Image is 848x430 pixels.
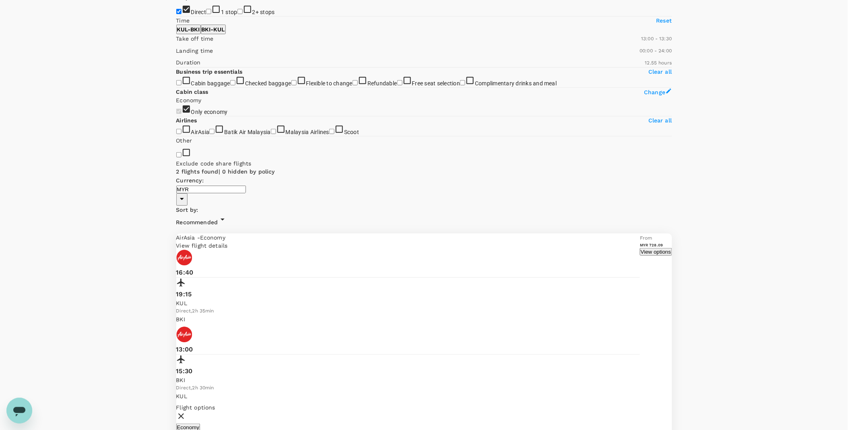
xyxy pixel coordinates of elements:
[648,116,672,124] p: Clear all
[191,109,228,115] span: Only economy
[412,80,460,87] span: Free seat selection
[191,129,210,135] span: AirAsia
[291,80,297,85] input: Flexible to change
[397,80,402,85] input: Free seat selection
[191,80,230,87] span: Cabin baggage
[271,129,276,134] input: Malaysia Airlines
[221,9,237,15] span: 1 stop
[176,109,182,114] input: Only economy
[176,167,672,176] div: 2 flights found | 0 hidden by policy
[367,80,397,87] span: Refundable
[176,315,640,323] p: BKI
[176,366,640,376] p: 15:30
[206,9,211,14] input: 1 stop
[344,129,359,135] span: Scoot
[176,136,192,145] p: Other
[306,80,353,87] span: Flexible to change
[176,345,640,354] p: 13:00
[176,89,208,95] strong: Cabin class
[176,68,243,75] strong: Business trip essentials
[176,289,640,299] p: 19:15
[640,48,672,54] span: 00:00 - 24:00
[644,89,666,95] span: Change
[176,152,182,157] input: Exclude code share flights
[176,47,213,55] p: Landing time
[176,17,190,25] p: Time
[176,9,182,14] input: Direct
[176,327,192,343] img: AK
[176,80,182,85] input: Cabin baggage
[176,177,204,184] span: Currency :
[656,17,672,25] p: Reset
[176,193,188,206] button: Open
[176,307,640,315] div: Direct , 2h 35min
[176,129,182,134] input: AirAsia
[209,129,215,134] input: Batik Air Malaysia
[176,242,640,250] p: View flight details
[286,129,329,135] span: Malaysia Airlines
[202,25,225,33] p: BKI - KUL
[642,36,672,41] span: 13:00 - 13:30
[252,9,275,15] span: 2+ stops
[640,248,672,256] button: View options
[176,250,192,266] img: AK
[176,219,218,225] span: Recommended
[224,129,271,135] span: Batik Air Malaysia
[640,242,672,248] h6: MYR 728.09
[176,96,672,104] p: Economy
[200,234,225,241] span: Economy
[176,234,197,241] span: AirAsia
[230,80,235,85] input: Checked baggage
[648,68,672,76] p: Clear all
[6,398,32,424] iframe: Button to launch messaging window
[191,9,206,15] span: Direct
[176,117,197,124] strong: Airlines
[176,392,640,400] p: KUL
[176,159,672,167] p: Exclude code share flights
[329,129,334,134] input: Scoot
[176,376,640,384] p: BKI
[176,207,198,213] span: Sort by :
[176,299,640,307] p: KUL
[475,80,557,87] span: Complimentary drinks and meal
[176,403,672,411] p: Flight options
[176,384,640,392] div: Direct , 2h 30min
[176,58,201,66] p: Duration
[245,80,291,87] span: Checked baggage
[197,234,200,241] span: -
[460,80,465,85] input: Complimentary drinks and meal
[176,35,214,43] p: Take off time
[645,60,672,66] span: 12.55 hours
[176,268,640,277] p: 16:40
[353,80,358,85] input: Refundable
[177,25,200,33] p: KUL - BKI
[640,235,652,241] span: From
[237,9,243,14] input: 2+ stops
